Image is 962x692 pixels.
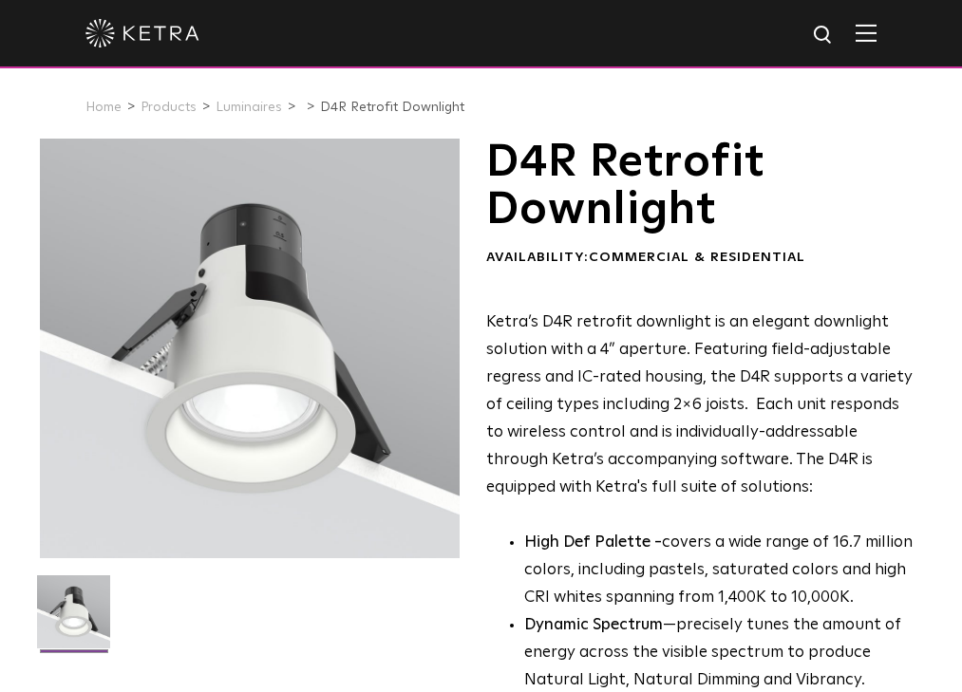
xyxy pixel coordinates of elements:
[141,101,197,114] a: Products
[856,24,877,42] img: Hamburger%20Nav.svg
[524,530,915,612] p: covers a wide range of 16.7 million colors, including pastels, saturated colors and high CRI whit...
[812,24,836,47] img: search icon
[486,249,915,268] div: Availability:
[486,309,915,501] p: Ketra’s D4R retrofit downlight is an elegant downlight solution with a 4” aperture. Featuring fie...
[85,19,199,47] img: ketra-logo-2019-white
[216,101,282,114] a: Luminaires
[85,101,122,114] a: Home
[524,534,662,551] strong: High Def Palette -
[486,139,915,234] h1: D4R Retrofit Downlight
[37,575,110,663] img: D4R Retrofit Downlight
[524,617,663,633] strong: Dynamic Spectrum
[589,251,805,264] span: Commercial & Residential
[320,101,464,114] a: D4R Retrofit Downlight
